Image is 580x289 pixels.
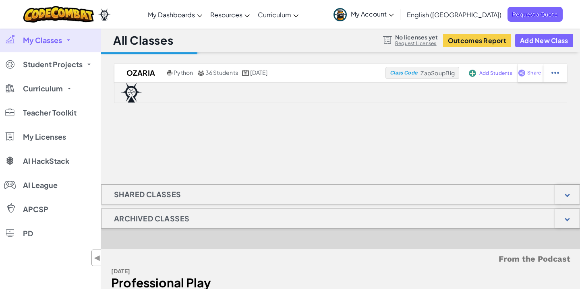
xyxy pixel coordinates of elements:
img: IconShare_Purple.svg [518,69,526,76]
img: calendar.svg [242,70,249,76]
span: 36 Students [205,69,238,76]
div: [DATE] [111,265,335,277]
span: My Dashboards [148,10,195,19]
span: My Licenses [23,133,66,140]
div: Professional Play [111,277,335,289]
a: My Account [329,2,398,27]
h2: Ozaria [114,67,165,79]
img: MultipleUsers.png [197,70,205,76]
span: ◀ [94,252,101,264]
span: [DATE] [250,69,267,76]
a: Request a Quote [507,7,563,22]
span: AI League [23,182,58,189]
img: avatar [333,8,347,21]
a: English ([GEOGRAPHIC_DATA]) [403,4,505,25]
span: Curriculum [258,10,291,19]
a: Request Licenses [395,40,438,47]
img: python.png [167,70,173,76]
span: AI HackStack [23,157,69,165]
img: Ozaria [98,8,111,21]
span: Add Students [479,71,512,76]
span: My Classes [23,37,62,44]
h1: All Classes [113,33,173,48]
img: CodeCombat logo [23,6,94,23]
span: Teacher Toolkit [23,109,77,116]
span: Student Projects [23,61,83,68]
span: Resources [210,10,242,19]
span: ZapSoupBig [420,69,455,76]
span: Curriculum [23,85,63,92]
button: Outcomes Report [443,34,511,47]
a: Resources [206,4,254,25]
h5: From the Podcast [111,253,570,265]
span: Class Code [390,70,417,75]
img: IconStudentEllipsis.svg [551,69,559,76]
h1: Shared Classes [101,184,194,204]
h1: Archived Classes [101,208,202,229]
span: English ([GEOGRAPHIC_DATA]) [407,10,501,19]
img: IconAddStudents.svg [469,70,476,77]
a: Ozaria Python 36 Students [DATE] [114,67,385,79]
span: No licenses yet [395,34,438,40]
a: Curriculum [254,4,302,25]
span: My Account [351,10,394,18]
span: Python [174,69,193,76]
img: logo [120,83,142,103]
button: Add New Class [515,34,573,47]
a: My Dashboards [144,4,206,25]
span: Share [527,70,541,75]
